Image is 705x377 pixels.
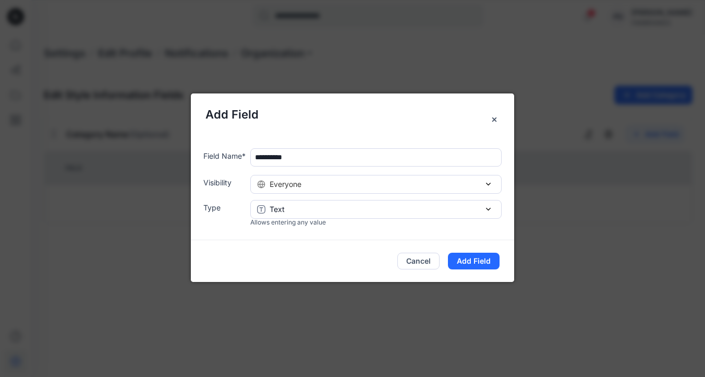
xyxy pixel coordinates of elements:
[270,204,285,215] p: Text
[203,150,246,161] label: Field Name
[203,202,246,213] label: Type
[485,110,504,129] button: Close
[250,218,502,227] div: Allows entering any value
[250,175,502,194] button: Everyone
[205,106,500,123] h5: Add Field
[270,179,301,190] span: Everyone
[397,253,440,269] button: Cancel
[250,200,502,219] button: Text
[203,177,246,188] label: Visibility
[448,253,500,269] button: Add Field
